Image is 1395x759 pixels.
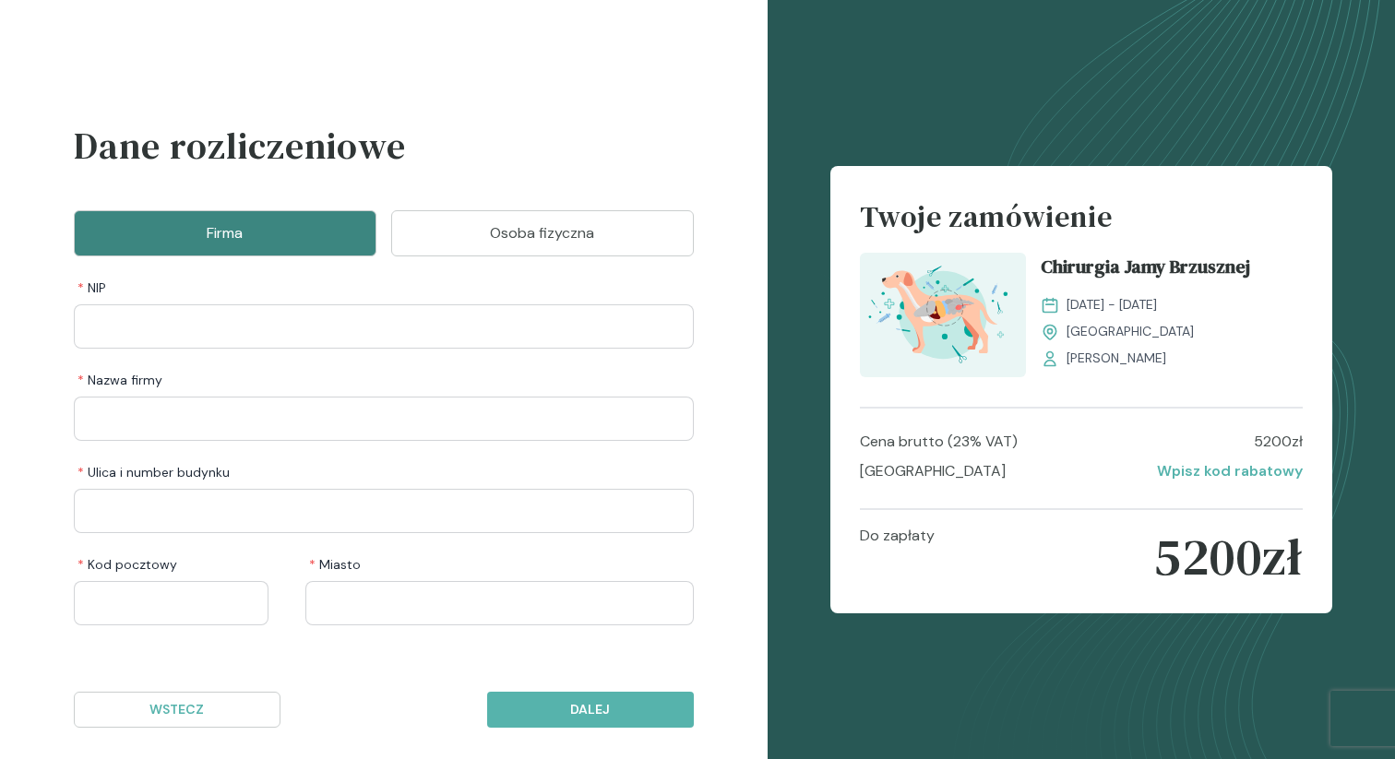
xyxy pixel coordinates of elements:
[414,222,671,244] p: Osoba fizyczna
[97,222,353,244] p: Firma
[1041,253,1250,288] span: Chirurgia Jamy Brzusznej
[1153,525,1303,589] p: 5200 zł
[1067,295,1157,314] span: [DATE] - [DATE]
[77,463,230,481] span: Ulica i number budynku
[1067,322,1194,341] span: [GEOGRAPHIC_DATA]
[860,431,1018,453] p: Cena brutto (23% VAT)
[1041,253,1303,288] a: Chirurgia Jamy Brzusznej
[860,525,935,589] p: Do zapłaty
[391,210,694,256] button: Osoba fizyczna
[1067,349,1166,368] span: [PERSON_NAME]
[77,279,106,297] span: NIP
[860,460,1006,482] p: [GEOGRAPHIC_DATA]
[503,700,678,719] p: Dalej
[1254,431,1303,453] p: 5200 zł
[74,489,694,533] input: Ulica i number budynku
[487,692,694,728] button: Dalej
[305,581,694,625] input: Miasto
[74,210,376,256] button: Firma
[860,196,1303,253] h4: Twoje zamówienie
[89,700,265,719] p: Wstecz
[74,118,694,196] h3: Dane rozliczeniowe
[309,555,361,574] span: Miasto
[74,397,694,441] input: Nazwa firmy
[74,304,694,349] input: NIP
[74,581,268,625] input: Kod pocztowy
[1157,460,1303,482] p: Wpisz kod rabatowy
[74,692,280,728] button: Wstecz
[77,371,162,389] span: Nazwa firmy
[860,253,1026,377] img: aHfRokMqNJQqH-fc_ChiruJB_T.svg
[77,555,177,574] span: Kod pocztowy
